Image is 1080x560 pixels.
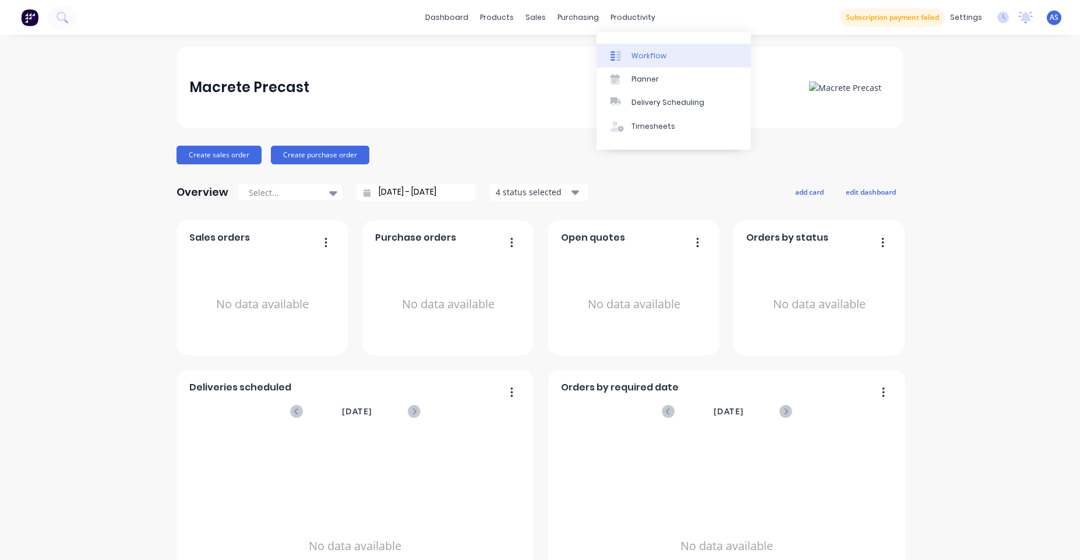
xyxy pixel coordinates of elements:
a: Delivery Scheduling [597,91,751,114]
div: productivity [605,9,661,26]
div: Planner [631,74,659,84]
a: Planner [597,68,751,91]
div: sales [520,9,552,26]
div: No data available [746,249,892,360]
span: [DATE] [342,405,372,418]
div: purchasing [552,9,605,26]
div: Timesheets [631,121,675,132]
button: 4 status selected [489,184,588,201]
div: No data available [561,249,707,360]
div: No data available [375,249,521,360]
img: Macrete Precast [809,82,881,94]
span: Open quotes [561,231,625,245]
div: Macrete Precast [189,76,309,99]
button: Create purchase order [271,146,369,164]
button: Subscription payment failed [841,9,944,26]
a: Timesheets [597,115,751,138]
div: No data available [189,249,336,360]
span: Orders by status [746,231,828,245]
div: Overview [177,181,228,204]
img: Factory [21,9,38,26]
button: edit dashboard [838,184,903,199]
span: Purchase orders [375,231,456,245]
div: Delivery Scheduling [631,97,704,108]
div: settings [944,9,988,26]
a: Workflow [597,44,751,67]
span: Orders by required date [561,381,679,395]
span: [DATE] [714,405,744,418]
span: Deliveries scheduled [189,381,291,395]
div: products [474,9,520,26]
div: Workflow [631,51,666,61]
span: Sales orders [189,231,250,245]
a: dashboard [419,9,474,26]
button: add card [788,184,831,199]
button: Create sales order [177,146,262,164]
span: AS [1050,12,1058,23]
div: 4 status selected [496,186,569,198]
